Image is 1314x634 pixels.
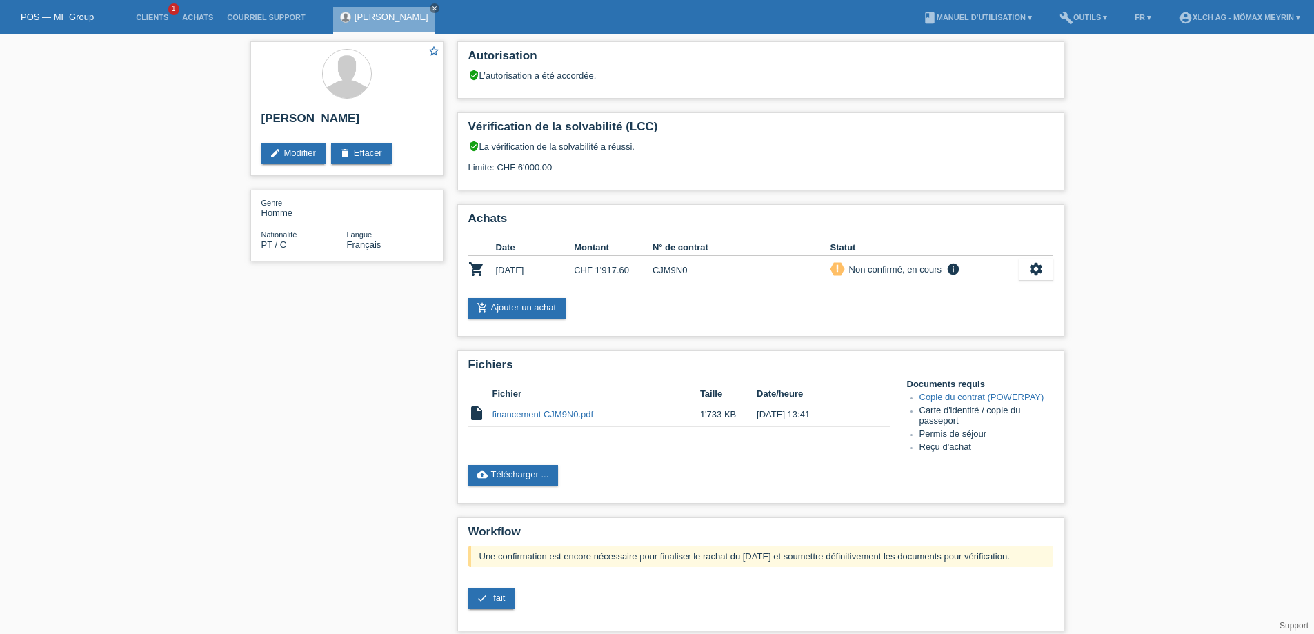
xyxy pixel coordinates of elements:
[468,546,1053,567] div: Une confirmation est encore nécessaire pour finaliser le rachat du [DATE] et soumettre définitive...
[21,12,94,22] a: POS — MF Group
[1053,13,1114,21] a: buildOutils ▾
[175,13,220,21] a: Achats
[430,3,439,13] a: close
[916,13,1039,21] a: bookManuel d’utilisation ▾
[700,402,757,427] td: 1'733 KB
[468,261,485,277] i: POSP00026639
[468,525,1053,546] h2: Workflow
[492,386,700,402] th: Fichier
[270,148,281,159] i: edit
[1179,11,1193,25] i: account_circle
[833,264,842,273] i: priority_high
[492,409,594,419] a: financement CJM9N0.pdf
[1128,13,1158,21] a: FR ▾
[907,379,1053,389] h4: Documents requis
[468,70,1053,81] div: L’autorisation a été accordée.
[129,13,175,21] a: Clients
[919,428,1053,442] li: Permis de séjour
[468,405,485,422] i: insert_drive_file
[653,256,830,284] td: CJM9N0
[468,465,559,486] a: cloud_uploadTélécharger ...
[468,141,479,152] i: verified_user
[1059,11,1073,25] i: build
[493,593,505,603] span: fait
[261,199,283,207] span: Genre
[428,45,440,57] i: star_border
[347,239,381,250] span: Français
[919,392,1044,402] a: Copie du contrat (POWERPAY)
[261,230,297,239] span: Nationalité
[1028,261,1044,277] i: settings
[923,11,937,25] i: book
[261,239,287,250] span: Portugal / C / 14.02.1993
[168,3,179,15] span: 1
[347,230,372,239] span: Langue
[845,262,942,277] div: Non confirmé, en cours
[331,143,392,164] a: deleteEffacer
[919,442,1053,455] li: Reçu d'achat
[945,262,962,276] i: info
[700,386,757,402] th: Taille
[431,5,438,12] i: close
[468,212,1053,232] h2: Achats
[1172,13,1307,21] a: account_circleXLCH AG - Mömax Meyrin ▾
[468,588,515,609] a: check fait
[1280,621,1308,631] a: Support
[428,45,440,59] a: star_border
[574,256,653,284] td: CHF 1'917.60
[468,298,566,319] a: add_shopping_cartAjouter un achat
[355,12,428,22] a: [PERSON_NAME]
[468,49,1053,70] h2: Autorisation
[757,386,870,402] th: Date/heure
[468,120,1053,141] h2: Vérification de la solvabilité (LCC)
[496,256,575,284] td: [DATE]
[468,358,1053,379] h2: Fichiers
[830,239,1019,256] th: Statut
[574,239,653,256] th: Montant
[261,197,347,218] div: Homme
[468,141,1053,183] div: La vérification de la solvabilité a réussi. Limite: CHF 6'000.00
[261,112,432,132] h2: [PERSON_NAME]
[477,469,488,480] i: cloud_upload
[477,302,488,313] i: add_shopping_cart
[653,239,830,256] th: N° de contrat
[468,70,479,81] i: verified_user
[220,13,312,21] a: Courriel Support
[477,593,488,604] i: check
[496,239,575,256] th: Date
[261,143,326,164] a: editModifier
[339,148,350,159] i: delete
[919,405,1053,428] li: Carte d'identité / copie du passeport
[757,402,870,427] td: [DATE] 13:41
